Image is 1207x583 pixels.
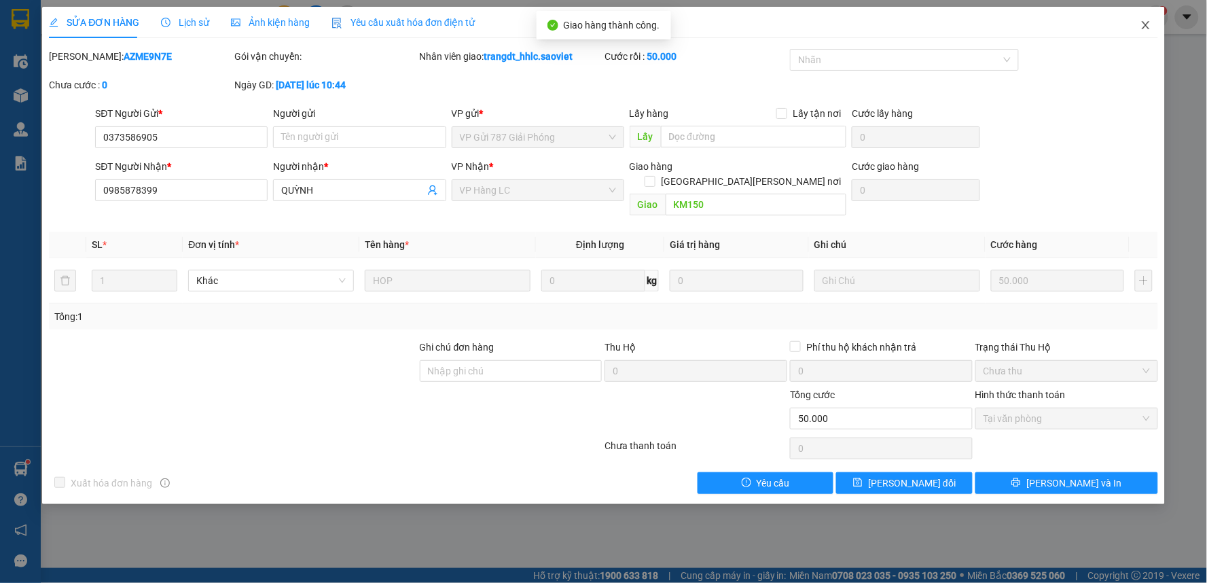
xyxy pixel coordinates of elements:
span: Giao hàng [630,161,673,172]
div: Người gửi [273,106,446,121]
input: Dọc đường [666,194,847,215]
span: Phí thu hộ khách nhận trả [801,340,922,355]
span: Chưa thu [984,361,1150,381]
span: check-circle [547,20,558,31]
span: Thu Hộ [605,342,636,353]
span: Yêu cầu xuất hóa đơn điện tử [331,17,475,28]
span: [GEOGRAPHIC_DATA][PERSON_NAME] nơi [655,174,846,189]
b: 0 [102,79,107,90]
input: Ghi Chú [814,270,980,291]
div: Chưa cước : [49,77,232,92]
span: Tên hàng [365,239,409,250]
span: exclamation-circle [742,478,751,489]
span: Lịch sử [161,17,209,28]
span: user-add [427,185,438,196]
button: delete [54,270,76,291]
span: Định lượng [576,239,624,250]
span: Khác [196,270,346,291]
span: Lấy [630,126,661,147]
div: Gói vận chuyển: [234,49,417,64]
span: SL [92,239,103,250]
span: picture [231,18,240,27]
span: clock-circle [161,18,170,27]
input: Dọc đường [661,126,847,147]
span: VP Nhận [452,161,490,172]
input: VD: Bàn, Ghế [365,270,530,291]
button: printer[PERSON_NAME] và In [975,472,1158,494]
span: Ảnh kiện hàng [231,17,310,28]
button: save[PERSON_NAME] đổi [836,472,973,494]
label: Cước lấy hàng [852,108,913,119]
div: SĐT Người Gửi [95,106,268,121]
div: SĐT Người Nhận [95,159,268,174]
span: Lấy tận nơi [787,106,846,121]
div: Nhân viên giao: [420,49,602,64]
span: [PERSON_NAME] và In [1026,476,1121,491]
input: Cước giao hàng [852,179,980,201]
span: edit [49,18,58,27]
input: Ghi chú đơn hàng [420,360,602,382]
span: printer [1011,478,1021,489]
div: Trạng thái Thu Hộ [975,340,1158,355]
span: save [853,478,863,489]
div: Người nhận [273,159,446,174]
span: close [1140,20,1151,31]
span: Đơn vị tính [188,239,239,250]
label: Hình thức thanh toán [975,389,1066,400]
span: Yêu cầu [757,476,790,491]
div: Ngày GD: [234,77,417,92]
button: plus [1135,270,1152,291]
span: Tại văn phòng [984,408,1150,429]
span: VP Hàng LC [460,180,616,200]
div: Chưa thanh toán [603,438,789,462]
b: [DATE] lúc 10:44 [276,79,346,90]
th: Ghi chú [809,232,986,258]
span: VP Gửi 787 Giải Phóng [460,127,616,147]
input: Cước lấy hàng [852,126,980,148]
span: Lấy hàng [630,108,669,119]
div: Tổng: 1 [54,309,466,324]
label: Cước giao hàng [852,161,919,172]
span: Tổng cước [790,389,835,400]
button: exclamation-circleYêu cầu [698,472,834,494]
span: info-circle [160,478,170,488]
b: trangdt_hhlc.saoviet [484,51,573,62]
span: Cước hàng [991,239,1038,250]
input: 0 [670,270,804,291]
img: icon [331,18,342,29]
span: Giao [630,194,666,215]
span: [PERSON_NAME] đổi [868,476,956,491]
span: SỬA ĐƠN HÀNG [49,17,139,28]
button: Close [1127,7,1165,45]
div: Cước rồi : [605,49,787,64]
span: Giá trị hàng [670,239,720,250]
b: 50.000 [647,51,677,62]
div: [PERSON_NAME]: [49,49,232,64]
span: Xuất hóa đơn hàng [65,476,158,491]
input: 0 [991,270,1125,291]
div: VP gửi [452,106,624,121]
b: AZME9N7E [124,51,172,62]
label: Ghi chú đơn hàng [420,342,494,353]
span: kg [645,270,659,291]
